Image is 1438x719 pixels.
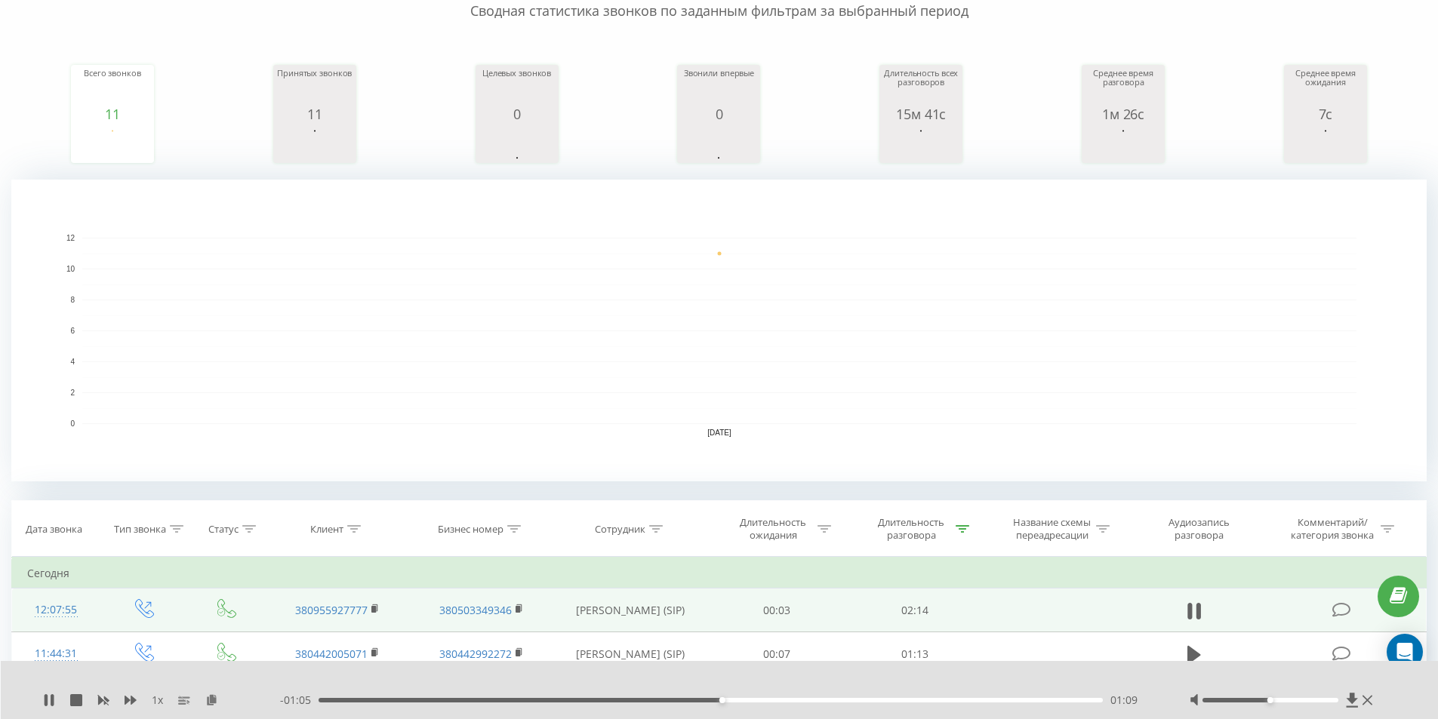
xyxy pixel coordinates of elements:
[70,296,75,304] text: 8
[479,106,555,121] div: 0
[277,106,353,121] div: 11
[1289,516,1377,542] div: Комментарий/категория звонка
[1085,106,1161,121] div: 1м 26с
[11,180,1427,481] svg: A chart.
[208,523,239,536] div: Статус
[12,558,1427,588] td: Сегодня
[1085,121,1161,167] svg: A chart.
[152,693,163,708] span: 1 x
[883,69,959,106] div: Длительность всех разговоров
[707,429,731,437] text: [DATE]
[553,588,708,632] td: [PERSON_NAME] (SIP)
[1110,693,1138,708] span: 01:09
[595,523,645,536] div: Сотрудник
[27,595,85,625] div: 12:07:55
[438,523,503,536] div: Бизнес номер
[280,693,319,708] span: - 01:05
[70,419,75,428] text: 0
[66,234,75,242] text: 12
[681,121,756,167] svg: A chart.
[439,603,512,617] a: 380503349346
[681,106,756,121] div: 0
[681,69,756,106] div: Звонили впервые
[70,358,75,366] text: 4
[310,523,343,536] div: Клиент
[439,647,512,661] a: 380442992272
[75,121,150,167] svg: A chart.
[277,69,353,106] div: Принятых звонков
[295,603,368,617] a: 380955927777
[883,121,959,167] svg: A chart.
[553,632,708,676] td: [PERSON_NAME] (SIP)
[1387,634,1423,670] div: Open Intercom Messenger
[846,588,984,632] td: 02:14
[479,121,555,167] svg: A chart.
[75,69,150,106] div: Всего звонков
[114,523,166,536] div: Тип звонка
[846,632,984,676] td: 01:13
[277,121,353,167] svg: A chart.
[27,639,85,668] div: 11:44:31
[1288,106,1363,121] div: 7с
[708,632,846,676] td: 00:07
[66,265,75,273] text: 10
[26,523,82,536] div: Дата звонка
[75,106,150,121] div: 11
[733,516,814,542] div: Длительность ожидания
[883,106,959,121] div: 15м 41с
[295,647,368,661] a: 380442005071
[70,327,75,335] text: 6
[70,389,75,397] text: 2
[1150,516,1248,542] div: Аудиозапись разговора
[1288,121,1363,167] svg: A chart.
[1288,69,1363,106] div: Среднее время ожидания
[1085,69,1161,106] div: Среднее время разговора
[708,588,846,632] td: 00:03
[479,69,555,106] div: Целевых звонков
[719,697,725,703] div: Accessibility label
[1267,697,1273,703] div: Accessibility label
[871,516,952,542] div: Длительность разговора
[1012,516,1092,542] div: Название схемы переадресации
